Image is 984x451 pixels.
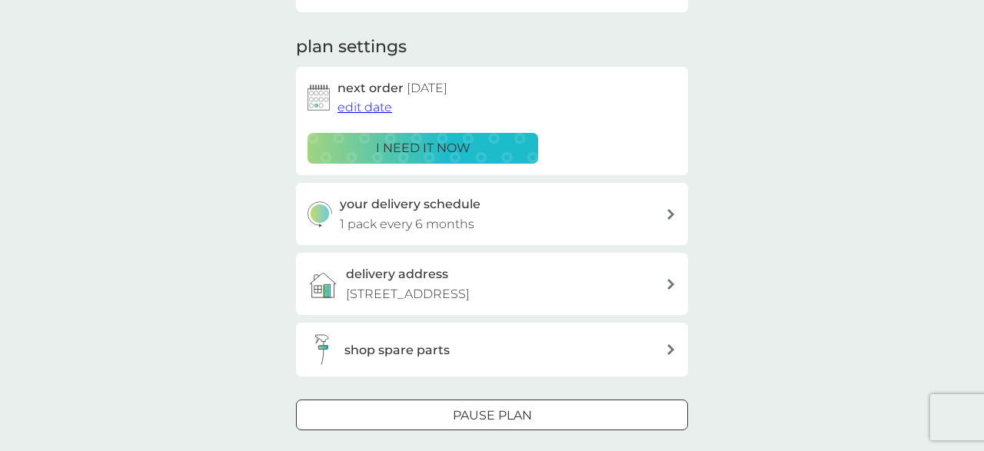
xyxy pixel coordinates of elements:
span: [DATE] [407,81,447,95]
button: edit date [337,98,392,118]
h2: next order [337,78,447,98]
p: Pause plan [453,406,532,426]
button: your delivery schedule1 pack every 6 months [296,183,688,245]
span: edit date [337,100,392,114]
h3: delivery address [346,264,448,284]
h3: your delivery schedule [340,194,480,214]
button: Pause plan [296,400,688,430]
button: i need it now [307,133,538,164]
h2: plan settings [296,35,407,59]
a: delivery address[STREET_ADDRESS] [296,253,688,315]
h3: shop spare parts [344,340,450,360]
button: shop spare parts [296,323,688,376]
p: [STREET_ADDRESS] [346,284,470,304]
p: i need it now [376,138,470,158]
p: 1 pack every 6 months [340,214,474,234]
